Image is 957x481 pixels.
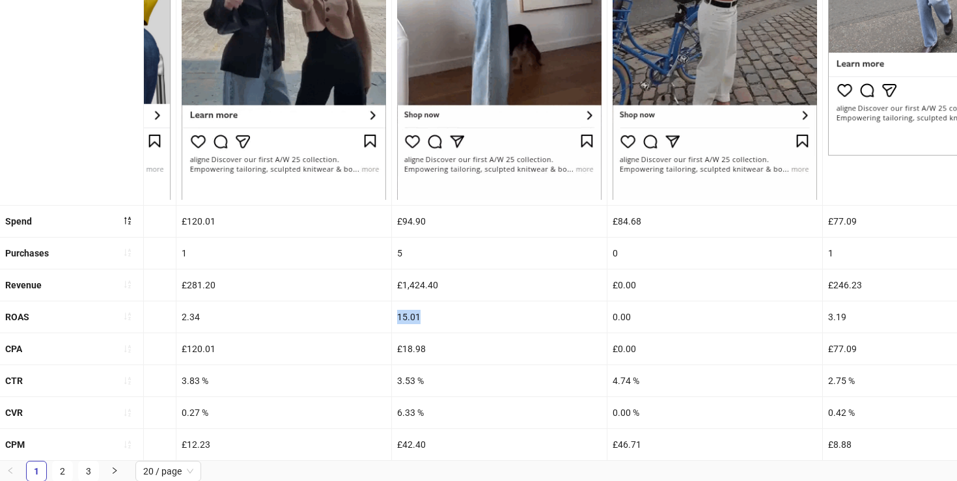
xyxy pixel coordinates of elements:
[5,407,23,418] b: CVR
[392,429,607,460] div: £42.40
[392,333,607,364] div: £18.98
[5,439,25,450] b: CPM
[123,344,132,353] span: sort-ascending
[392,269,607,301] div: £1,424.40
[607,365,822,396] div: 4.74 %
[176,333,391,364] div: £120.01
[5,344,22,354] b: CPA
[607,238,822,269] div: 0
[392,238,607,269] div: 5
[607,206,822,237] div: £84.68
[123,280,132,289] span: sort-ascending
[123,216,132,225] span: sort-descending
[176,365,391,396] div: 3.83 %
[123,408,132,417] span: sort-ascending
[392,365,607,396] div: 3.53 %
[5,248,49,258] b: Purchases
[607,429,822,460] div: £46.71
[53,461,72,481] a: 2
[607,269,822,301] div: £0.00
[123,440,132,449] span: sort-ascending
[607,333,822,364] div: £0.00
[176,397,391,428] div: 0.27 %
[392,301,607,333] div: 15.01
[5,376,23,386] b: CTR
[392,397,607,428] div: 6.33 %
[176,269,391,301] div: £281.20
[5,280,42,290] b: Revenue
[392,206,607,237] div: £94.90
[176,301,391,333] div: 2.34
[5,312,29,322] b: ROAS
[111,467,118,474] span: right
[27,461,46,481] a: 1
[5,216,32,227] b: Spend
[143,461,193,481] span: 20 / page
[607,397,822,428] div: 0.00 %
[123,312,132,321] span: sort-ascending
[176,238,391,269] div: 1
[176,429,391,460] div: £12.23
[79,461,98,481] a: 3
[123,376,132,385] span: sort-ascending
[176,206,391,237] div: £120.01
[607,301,822,333] div: 0.00
[7,467,14,474] span: left
[123,248,132,257] span: sort-ascending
